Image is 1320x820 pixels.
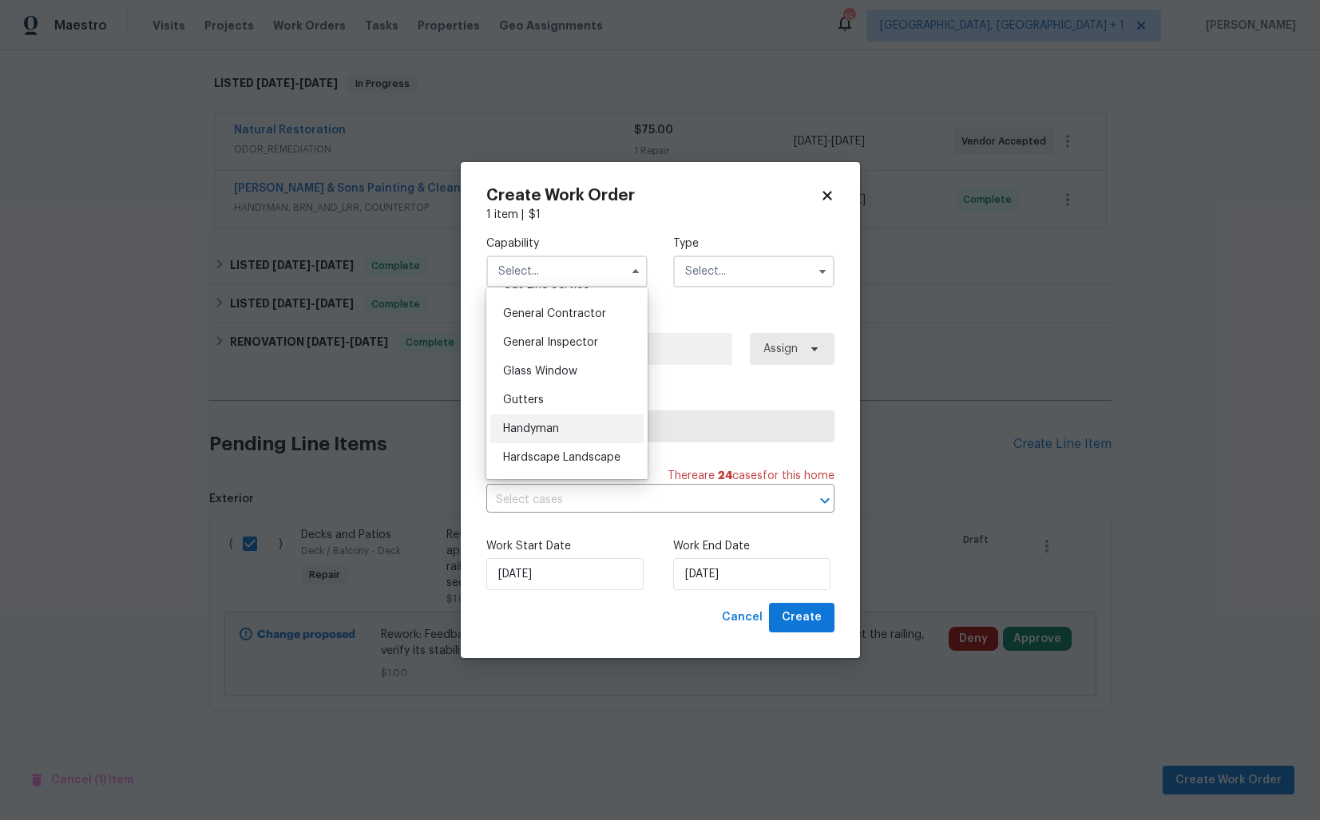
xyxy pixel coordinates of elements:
div: 1 item | [486,207,834,223]
h2: Create Work Order [486,188,820,204]
span: Gutters [503,394,544,406]
span: Cancel [722,608,763,628]
button: Hide options [626,262,645,281]
span: Hardscape Landscape [503,452,620,463]
input: Select... [486,256,648,287]
span: There are case s for this home [668,468,834,484]
label: Capability [486,236,648,252]
input: Select... [673,256,834,287]
button: Cancel [715,603,769,632]
span: $ 1 [529,209,541,220]
span: Assign [763,341,798,357]
button: Show options [813,262,832,281]
input: M/D/YYYY [673,558,830,590]
span: Handyman [503,423,559,434]
button: Open [814,489,836,512]
input: Select cases [486,488,790,513]
span: General Contractor [503,308,606,319]
label: Type [673,236,834,252]
span: Glass Window [503,366,577,377]
label: Work Order Manager [486,313,834,329]
span: 24 [718,470,732,481]
span: Create [782,608,822,628]
label: Work End Date [673,538,834,554]
button: Create [769,603,834,632]
input: M/D/YYYY [486,558,644,590]
span: Select trade partner [500,418,821,434]
span: General Inspector [503,337,598,348]
label: Work Start Date [486,538,648,554]
label: Trade Partner [486,390,834,406]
